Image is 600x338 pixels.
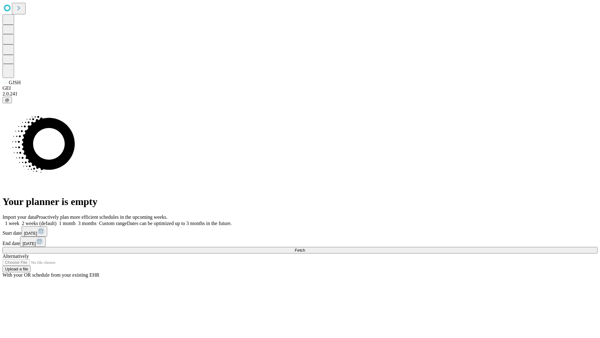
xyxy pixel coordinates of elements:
span: [DATE] [24,231,37,236]
span: Proactively plan more efficient schedules in the upcoming weeks. [36,214,167,220]
button: [DATE] [22,226,47,237]
div: GEI [2,85,597,91]
span: Fetch [295,248,305,253]
span: With your OR schedule from your existing EHR [2,272,99,278]
div: 2.0.241 [2,91,597,97]
button: Upload a file [2,266,31,272]
span: Dates can be optimized up to 3 months in the future. [127,221,232,226]
span: 1 week [5,221,19,226]
span: @ [5,98,9,102]
span: GJSH [9,80,21,85]
span: [DATE] [22,241,36,246]
button: [DATE] [20,237,46,247]
span: 2 weeks (default) [22,221,57,226]
div: End date [2,237,597,247]
span: 3 months [78,221,97,226]
span: Import your data [2,214,36,220]
button: @ [2,97,12,103]
button: Fetch [2,247,597,253]
span: Alternatively [2,253,29,259]
div: Start date [2,226,597,237]
h1: Your planner is empty [2,196,597,207]
span: Custom range [99,221,127,226]
span: 1 month [59,221,76,226]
